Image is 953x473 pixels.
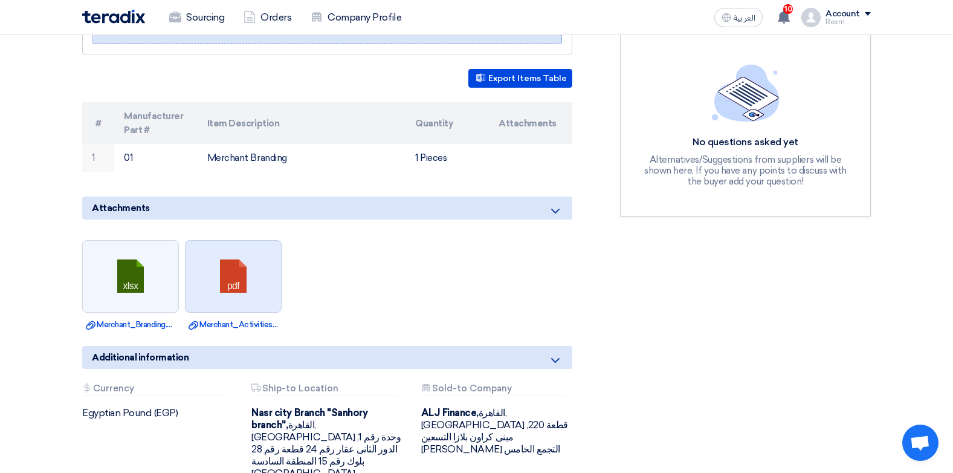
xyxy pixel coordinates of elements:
img: Teradix logo [82,10,145,24]
td: 1 [82,144,114,172]
button: العربية [714,8,763,27]
a: Sourcing [160,4,234,31]
th: Item Description [198,102,406,144]
button: Export Items Table [468,69,572,88]
th: Attachments [489,102,572,144]
span: 10 [783,4,793,14]
td: Merchant Branding [198,144,406,172]
th: # [82,102,114,144]
td: 1 Pieces [405,144,489,172]
div: Alternatives/Suggestions from suppliers will be shown here, If you have any points to discuss wit... [643,154,848,187]
div: Currency [82,383,228,396]
b: Nasr city Branch "Sanhory branch", [251,407,367,431]
span: Attachments [92,201,150,215]
span: Additional information [92,351,189,364]
th: Quantity [405,102,489,144]
b: ALJ Finance, [421,407,479,419]
a: Merchant_Branding.xlsx [86,319,175,331]
img: profile_test.png [801,8,821,27]
div: Reem [825,19,871,25]
a: Company Profile [301,4,411,31]
div: Account [825,9,860,19]
a: Merchant_Activities_Jameel_September__V.pdf [189,319,278,331]
span: العربية [734,14,755,22]
div: Open chat [902,425,938,461]
img: empty_state_list.svg [712,64,780,121]
a: Orders [234,4,301,31]
td: 01 [114,144,198,172]
div: القاهرة, [GEOGRAPHIC_DATA] ,قطعة 220 مبنى كراون بلازا التسعين [PERSON_NAME] التجمع الخامس [421,407,572,455]
div: No questions asked yet [643,136,848,149]
div: Ship-to Location [251,383,398,396]
div: Sold-to Company [421,383,567,396]
div: Egyptian Pound (EGP) [82,407,233,419]
th: Manufacturer Part # [114,102,198,144]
